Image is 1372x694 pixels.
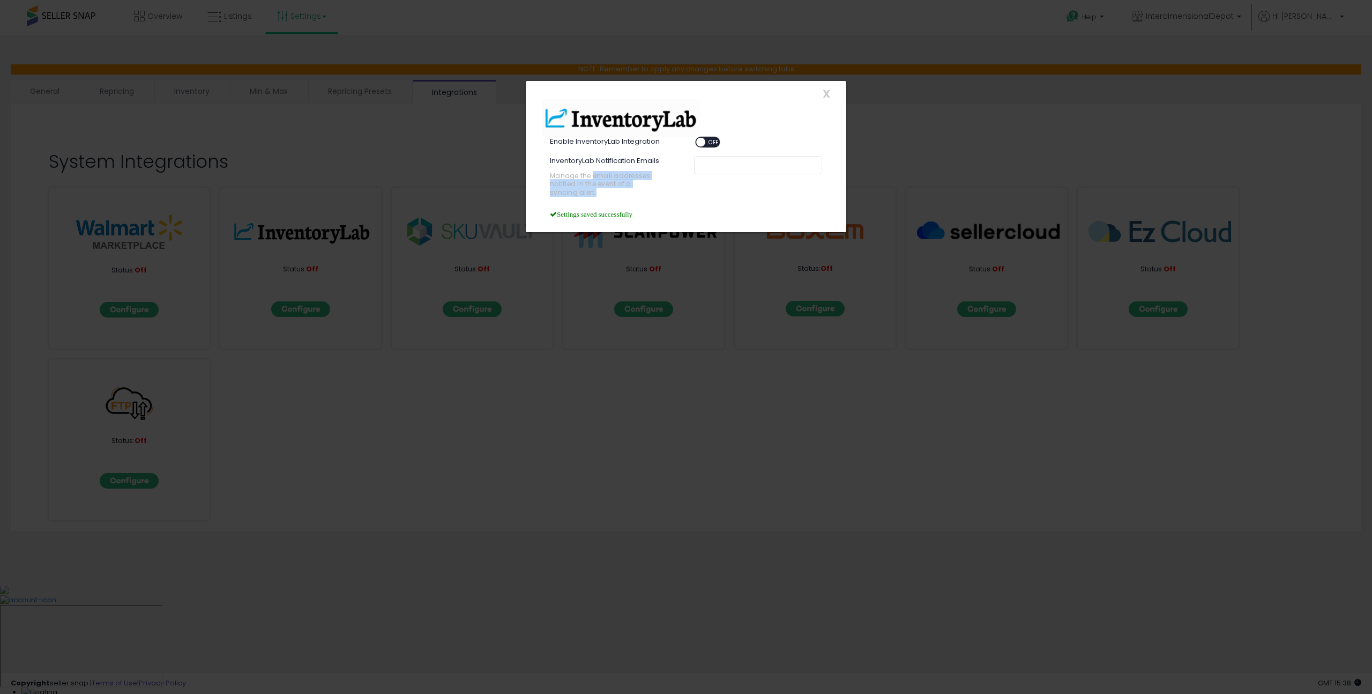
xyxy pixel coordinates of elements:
span: X [823,86,830,101]
span: Manage the email addresses notified in the event of a syncing alert. [550,172,659,196]
label: InventoryLab Notification Emails [550,156,659,166]
span: OFF [705,138,722,147]
label: Enable InventoryLab Integration [550,137,660,147]
i: Settings saved successfully [550,211,632,218]
img: InventoryLab Logo [542,99,700,137]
